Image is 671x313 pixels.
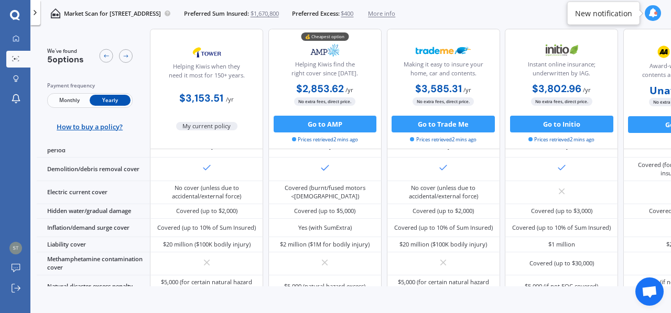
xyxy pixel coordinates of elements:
[179,42,235,63] img: Tower.webp
[37,252,150,275] div: Methamphetamine contamination cover
[393,184,494,200] div: No cover (unless due to accidental/external force)
[413,98,474,106] span: No extra fees, direct price.
[47,54,84,65] span: 5 options
[37,275,150,298] div: Natural disaster excess penalty
[529,259,594,267] div: Covered (up to $30,000)
[548,240,575,249] div: $1 million
[410,136,476,143] span: Prices retrieved 2 mins ago
[9,242,22,254] img: b4368d067004186b8bf0f3d661bb0a15
[179,92,223,105] b: $3,153.51
[296,82,344,95] b: $2,853.62
[583,86,591,94] span: / yr
[37,237,150,252] div: Liability cover
[292,9,340,18] span: Preferred Excess:
[275,184,375,200] div: Covered (burnt/fused motors <[DEMOGRAPHIC_DATA])
[292,136,358,143] span: Prices retrieved 2 mins ago
[90,95,131,106] span: Yearly
[49,95,90,106] span: Monthly
[64,9,161,18] p: Market Scan for [STREET_ADDRESS]
[528,136,594,143] span: Prices retrieved 2 mins ago
[510,116,613,132] button: Go to Initio
[176,122,238,130] span: My current policy
[512,223,611,232] div: Covered (up to 10% of Sum Insured)
[635,277,664,306] div: Open chat
[274,116,377,132] button: Go to AMP
[47,82,133,90] div: Payment frequency
[394,223,493,232] div: Covered (up to 10% of Sum Insured)
[57,122,123,131] span: How to buy a policy?
[393,278,494,295] div: $5,000 (for certain natural hazard claim)
[399,240,487,249] div: $20 million ($100K bodily injury)
[415,82,462,95] b: $3,585.31
[394,60,492,81] div: Making it easy to insure your home, car and contents.
[184,9,249,18] span: Preferred Sum Insured:
[37,219,150,237] div: Inflation/demand surge cover
[176,207,237,215] div: Covered (up to $2,000)
[298,223,352,232] div: Yes (with SumExtra)
[157,184,257,200] div: No cover (unless due to accidental/external force)
[301,33,349,41] div: 💰 Cheapest option
[345,86,353,94] span: / yr
[531,207,592,215] div: Covered (up to $3,000)
[157,62,256,83] div: Helping Kiwis when they need it most for 150+ years.
[47,48,84,55] span: We've found
[276,60,374,81] div: Helping Kiwis find the right cover since [DATE].
[157,278,257,295] div: $5,000 (for certain natural hazard claim)
[280,240,370,249] div: $2 million ($1M for bodily injury)
[463,86,471,94] span: / yr
[163,240,251,249] div: $20 million ($100K bodily injury)
[251,9,279,18] span: $1,670,800
[294,98,355,106] span: No extra fees, direct price.
[284,282,365,290] div: $5,000 (natural hazard excess)
[575,8,632,18] div: New notification
[531,98,592,106] span: No extra fees, direct price.
[534,40,589,61] img: Initio.webp
[525,282,598,290] div: $5,000 (if not EQC covered)
[392,116,495,132] button: Go to Trade Me
[37,204,150,219] div: Hidden water/gradual damage
[368,9,395,18] span: More info
[341,9,353,18] span: $400
[50,8,60,18] img: home-and-contents.b802091223b8502ef2dd.svg
[294,207,355,215] div: Covered (up to $5,000)
[157,223,256,232] div: Covered (up to 10% of Sum Insured)
[37,158,150,181] div: Demolition/debris removal cover
[413,207,474,215] div: Covered (up to $2,000)
[226,95,234,103] span: / yr
[416,40,471,61] img: Trademe.webp
[297,40,353,61] img: AMP.webp
[512,60,611,81] div: Instant online insurance; underwritten by IAG.
[37,181,150,204] div: Electric current cover
[532,82,581,95] b: $3,802.96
